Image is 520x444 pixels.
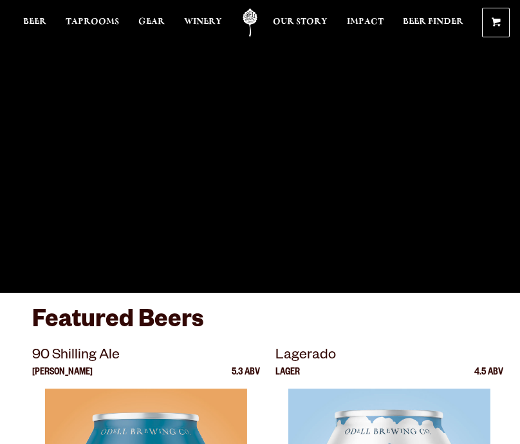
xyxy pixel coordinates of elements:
a: Beer [23,8,46,37]
p: 5.3 ABV [232,368,260,389]
p: 90 Shilling Ale [32,345,260,368]
span: Beer [23,17,46,27]
span: Winery [184,17,222,27]
span: Beer Finder [403,17,463,27]
span: Gear [138,17,165,27]
p: [PERSON_NAME] [32,368,93,389]
a: Winery [184,8,222,37]
p: 4.5 ABV [474,368,503,389]
a: Impact [347,8,384,37]
span: Impact [347,17,384,27]
a: Beer Finder [403,8,463,37]
a: Gear [138,8,165,37]
p: Lager [275,368,300,389]
a: Taprooms [66,8,119,37]
p: Lagerado [275,345,503,368]
a: Our Story [273,8,328,37]
span: Our Story [273,17,328,27]
span: Taprooms [66,17,119,27]
a: Odell Home [234,8,266,37]
h3: Featured Beers [32,306,488,345]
